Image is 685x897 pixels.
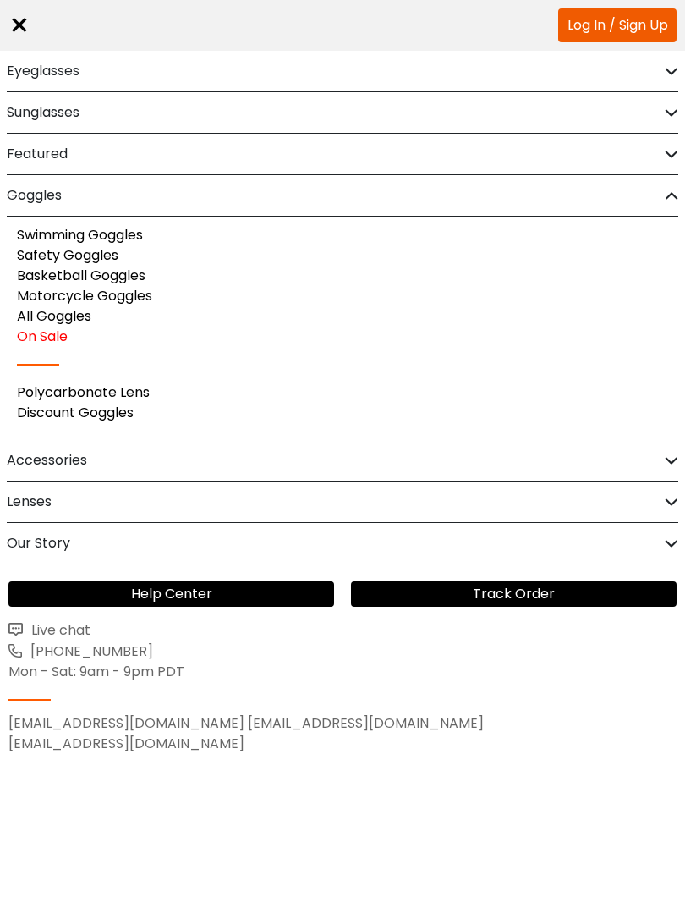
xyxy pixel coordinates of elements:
[8,581,334,607] a: Help Center
[351,581,677,607] a: Track Order
[25,641,153,661] span: [PHONE_NUMBER]
[26,620,90,640] span: Live chat
[17,382,150,402] a: Polycarbonate Lens
[7,175,62,216] h2: Goggles
[17,245,118,265] a: Safety Goggles
[17,286,152,305] a: Motorcycle Goggles
[7,523,70,564] h2: Our Story
[7,51,79,91] h2: Eyeglasses
[17,306,91,326] a: All Goggles
[7,134,68,174] h2: Featured
[17,403,134,422] a: Discount Goggles
[8,713,244,734] a: [EMAIL_ADDRESS][DOMAIN_NAME]
[17,225,143,245] a: Swimming Goggles
[558,8,677,42] a: Log In / Sign Up
[7,440,87,481] h2: Accessories
[7,482,52,522] h2: Lenses
[8,641,677,662] a: [PHONE_NUMBER]
[17,266,145,285] a: Basketball Goggles
[17,327,68,346] a: On Sale
[8,662,677,682] div: Mon - Sat: 9am - 9pm PDT
[8,734,244,754] a: [EMAIL_ADDRESS][DOMAIN_NAME]
[248,713,484,734] a: [EMAIL_ADDRESS][DOMAIN_NAME]
[7,92,79,133] h2: Sunglasses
